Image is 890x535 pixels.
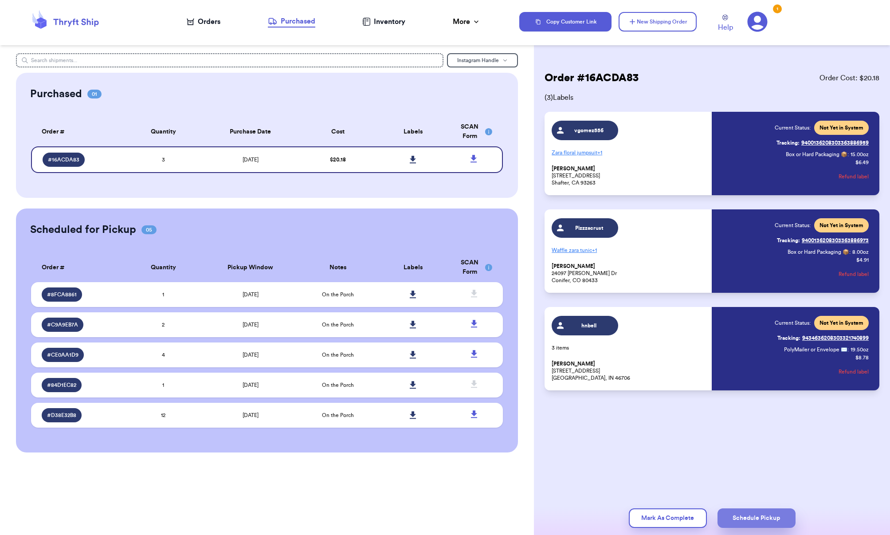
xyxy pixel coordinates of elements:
span: 12 [161,413,165,418]
span: [DATE] [243,382,259,388]
span: # CE0AA1D9 [47,351,78,358]
a: Tracking:9400136208303363886959 [776,136,869,150]
span: 19.50 oz [851,346,869,353]
a: Help [718,15,733,33]
span: [PERSON_NAME] [552,263,595,270]
span: On the Porch [322,382,354,388]
span: On the Porch [322,413,354,418]
span: 2 [162,322,165,327]
th: Purchase Date [201,117,300,146]
span: 1 [162,382,164,388]
span: Current Status: [775,319,811,327]
a: 1 [747,12,768,32]
span: Current Status: [775,222,811,229]
button: Copy Customer Link [519,12,612,31]
span: # C9A9EB7A [47,321,78,328]
p: 24097 [PERSON_NAME] Dr Conifer, CO 80433 [552,263,706,284]
button: Mark As Complete [629,508,707,528]
div: SCAN Form [456,122,492,141]
span: Not Yet in System [819,124,863,131]
span: Tracking: [776,139,800,146]
button: New Shipping Order [619,12,697,31]
span: 05 [141,225,157,234]
span: ( 3 ) Labels [545,92,879,103]
div: SCAN Form [456,258,492,277]
span: 15.00 oz [851,151,869,158]
span: Not Yet in System [819,319,863,327]
input: Search shipments... [16,53,443,67]
span: Pizzzacrust [568,224,610,232]
span: + 1 [597,150,602,155]
span: On the Porch [322,292,354,297]
span: Current Status: [775,124,811,131]
th: Notes [300,253,376,282]
span: 01 [87,90,102,98]
a: Tracking:9434636208303321740899 [777,331,869,345]
span: Order Cost: $ 20.18 [819,73,879,83]
a: Tracking:9400136208303363886973 [777,233,869,248]
p: Zara floral jumpsuit [552,146,706,160]
button: Schedule Pickup [717,508,796,528]
span: : [847,151,849,158]
div: 1 [773,4,782,13]
span: Box or Hard Packaging 📦 [788,249,849,255]
span: Not Yet in System [819,222,863,229]
span: $ 20.18 [330,157,346,162]
span: Instagram Handle [457,58,499,63]
span: [PERSON_NAME] [552,165,595,172]
span: Tracking: [777,237,800,244]
button: Refund label [839,362,869,382]
span: [DATE] [243,322,259,327]
span: [PERSON_NAME] [552,361,595,367]
span: [DATE] [243,413,259,418]
a: Orders [187,16,220,27]
span: 3 [162,157,165,162]
span: On the Porch [322,322,354,327]
span: : [849,248,851,256]
p: $ 8.78 [855,354,869,361]
span: 1 [162,292,164,297]
th: Pickup Window [201,253,300,282]
th: Labels [376,117,451,146]
th: Quantity [125,117,201,146]
th: Cost [300,117,376,146]
p: [STREET_ADDRESS] Shafter, CA 93263 [552,165,706,186]
span: [DATE] [243,157,259,162]
span: : [847,346,849,353]
span: 8.00 oz [852,248,869,256]
button: Refund label [839,167,869,186]
span: On the Porch [322,352,354,358]
p: $ 6.49 [855,159,869,166]
a: Inventory [362,16,405,27]
p: Waffle zara tunic [552,243,706,257]
p: [STREET_ADDRESS] [GEOGRAPHIC_DATA], IN 46706 [552,360,706,382]
span: 4 [162,352,165,358]
h2: Order # 16ACDA83 [545,71,639,85]
th: Order # [31,117,125,146]
th: Order # [31,253,125,282]
span: [DATE] [243,292,259,297]
h2: Purchased [30,87,82,101]
span: PolyMailer or Envelope ✉️ [784,347,847,352]
span: # D38E32B8 [47,412,76,419]
h2: Scheduled for Pickup [30,223,136,237]
span: Tracking: [777,334,800,342]
span: Help [718,22,733,33]
span: + 1 [592,248,597,253]
span: Box or Hard Packaging 📦 [786,152,847,157]
p: 3 items [552,344,706,351]
div: More [453,16,481,27]
a: Purchased [268,16,315,28]
span: hnbell [568,322,610,329]
span: # 16ACDA83 [48,156,79,163]
span: # 84D1EC82 [47,382,76,389]
p: $ 4.91 [856,256,869,264]
span: # 8FCA8861 [47,291,77,298]
th: Labels [376,253,451,282]
span: [DATE] [243,352,259,358]
button: Refund label [839,264,869,284]
span: vgomez556 [568,127,610,134]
